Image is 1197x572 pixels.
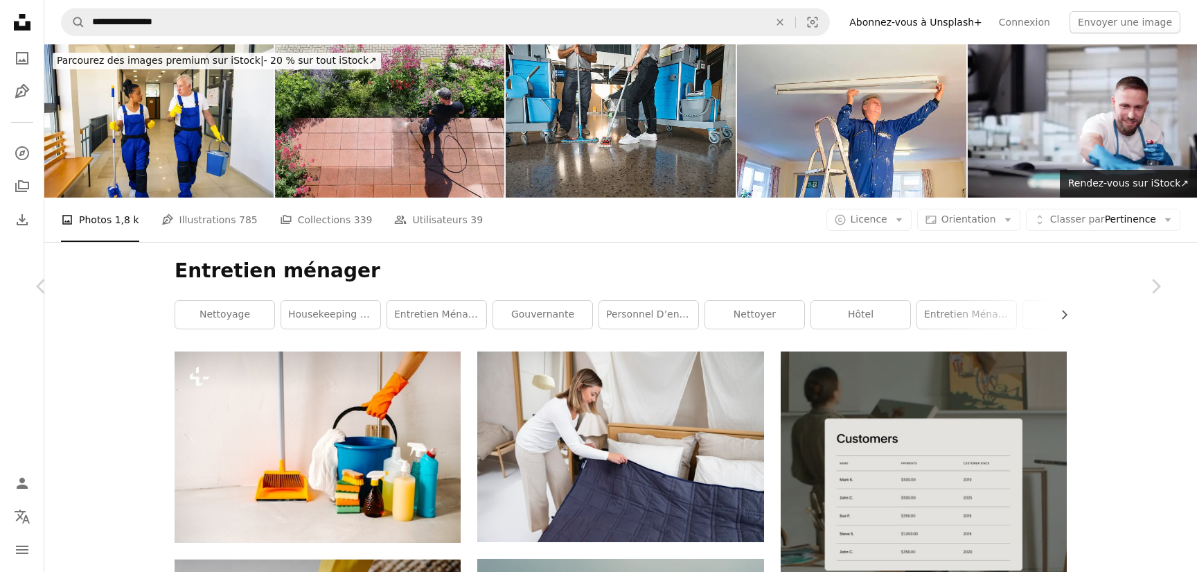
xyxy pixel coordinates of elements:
[8,503,36,530] button: Langue
[161,198,258,242] a: Illustrations 785
[175,259,1067,284] h1: Entretien ménager
[765,9,795,35] button: Effacer
[44,44,389,78] a: Parcourez des images premium sur iStock|- 20 % sur tout iStock↗
[8,139,36,167] a: Explorer
[8,536,36,564] button: Menu
[8,469,36,497] a: Connexion / S’inscrire
[599,301,698,329] a: Personnel d’entretien ménager
[57,55,377,66] span: - 20 % sur tout iStock ↗
[175,301,274,329] a: nettoyage
[1060,170,1197,198] a: Rendez-vous sur iStock↗
[8,206,36,234] a: Historique de téléchargement
[1050,214,1105,225] span: Classer par
[941,214,996,225] span: Orientation
[1050,213,1156,227] span: Pertinence
[705,301,804,329] a: nettoyer
[44,44,274,198] img: Female janitor Black ethnicity and senior Caucasian male janitor walking through the school hall ...
[394,198,483,242] a: Utilisateurs 39
[477,352,763,542] img: Une femme mettant une couverture bleue sur un lit
[239,212,258,227] span: 785
[8,173,36,200] a: Collections
[851,214,887,225] span: Licence
[281,301,380,329] a: Housekeeping Hotel
[275,44,504,198] img: Nettoyage des dalles de pierre avec le nettoyeur haute pression
[796,9,829,35] button: Recherche de visuels
[1026,209,1180,231] button: Classer parPertinence
[1068,177,1189,189] span: Rendez-vous sur iStock ↗
[968,44,1197,198] img: Janitor Cleaning White Desk
[1052,301,1067,329] button: faire défiler la liste vers la droite
[991,11,1058,33] a: Connexion
[175,440,461,453] a: une personne nettoie le sol avec une vadrouille
[917,209,1020,231] button: Orientation
[493,301,592,329] a: gouvernante
[811,301,910,329] a: Hôtel
[1023,301,1122,329] a: ménage
[175,352,461,543] img: une personne nettoie le sol avec une vadrouille
[8,78,36,105] a: Illustrations
[1114,220,1197,353] a: Suivant
[57,55,264,66] span: Parcourez des images premium sur iStock |
[1070,11,1180,33] button: Envoyer une image
[354,212,373,227] span: 339
[841,11,991,33] a: Abonnez-vous à Unsplash+
[917,301,1016,329] a: Entretien ménager
[470,212,483,227] span: 39
[506,44,735,198] img: Nettoyeurs caucasiens d’âge moyen travaillant avec de l’équipement dans le terminal de l’aéroport
[477,440,763,453] a: Une femme mettant une couverture bleue sur un lit
[826,209,912,231] button: Licence
[280,198,373,242] a: Collections 339
[737,44,966,198] img: ELECTRITION
[62,9,85,35] button: Rechercher sur Unsplash
[61,8,830,36] form: Rechercher des visuels sur tout le site
[387,301,486,329] a: Entretien ménager de l’hôtel
[8,44,36,72] a: Photos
